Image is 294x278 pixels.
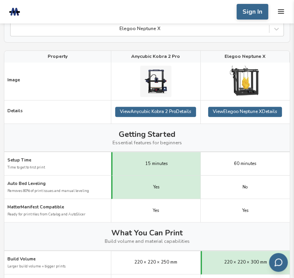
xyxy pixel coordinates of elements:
span: Removes 80% of print issues and manual leveling [7,189,108,193]
span: Yes [242,208,248,213]
span: Build Volume [7,257,108,262]
span: 220 × 220 × 300 mm [224,260,267,265]
span: Yes [153,208,159,213]
button: mobile navigation menu [277,8,285,15]
span: Ready for print files from Catalog and AutoSlicer [7,212,108,216]
img: Anycubic Kobra 2 Pro [140,66,171,97]
span: Essential features for beginners [112,140,182,146]
span: Setup Time [7,158,108,163]
span: Property [48,54,68,59]
span: 60 minutes [234,161,256,167]
span: No [242,185,248,190]
a: ViewElegoo Neptune XDetails [208,107,282,117]
span: Larger build volume = bigger prints [7,264,108,268]
span: Yes [153,185,159,190]
span: Anycubic Kobra 2 Pro [131,54,180,59]
span: 15 minutes [145,161,167,167]
span: Time to get to first print [7,165,108,169]
button: Send feedback via email [269,253,288,272]
button: Sign In [237,4,268,20]
span: Elegoo Neptune X [225,54,265,59]
input: Elegoo Neptune X [14,25,16,32]
a: ViewAnycubic Kobra 2 ProDetails [115,107,196,117]
span: What You Can Print [111,228,183,237]
img: Elegoo Neptune X [230,66,261,97]
span: MatterManifest Compatible [7,205,108,210]
span: Image [7,78,108,83]
span: Getting Started [119,130,175,139]
span: Auto Bed Leveling [7,181,108,187]
span: Details [7,109,108,114]
span: Build volume and material capabilities [105,239,190,244]
span: 220 × 220 × 250 mm [134,260,177,265]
